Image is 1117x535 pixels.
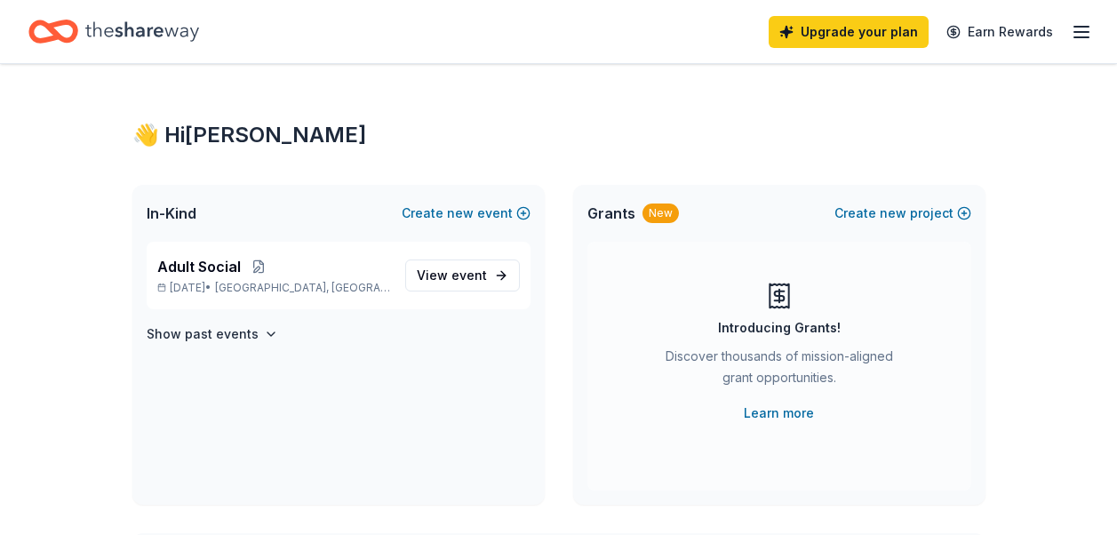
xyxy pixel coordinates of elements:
[215,281,390,295] span: [GEOGRAPHIC_DATA], [GEOGRAPHIC_DATA]
[402,203,531,224] button: Createnewevent
[718,317,841,339] div: Introducing Grants!
[744,403,814,424] a: Learn more
[834,203,971,224] button: Createnewproject
[769,16,929,48] a: Upgrade your plan
[147,203,196,224] span: In-Kind
[147,323,278,345] button: Show past events
[880,203,906,224] span: new
[417,265,487,286] span: View
[447,203,474,224] span: new
[132,121,985,149] div: 👋 Hi [PERSON_NAME]
[157,281,391,295] p: [DATE] •
[157,256,241,277] span: Adult Social
[405,260,520,291] a: View event
[658,346,900,395] div: Discover thousands of mission-aligned grant opportunities.
[642,204,679,223] div: New
[28,11,199,52] a: Home
[587,203,635,224] span: Grants
[147,323,259,345] h4: Show past events
[451,267,487,283] span: event
[936,16,1064,48] a: Earn Rewards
